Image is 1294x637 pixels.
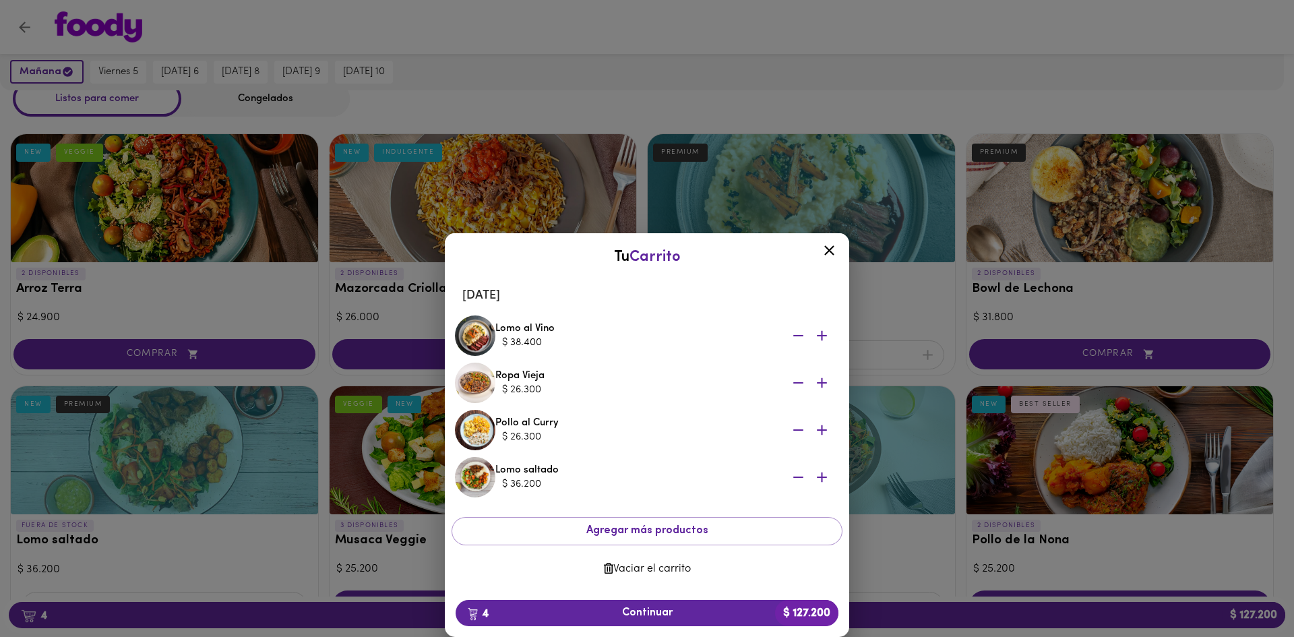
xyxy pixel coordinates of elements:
span: Vaciar el carrito [462,563,832,576]
button: Vaciar el carrito [452,556,842,582]
button: Agregar más productos [452,517,842,545]
div: Pollo al Curry [495,416,839,445]
button: 4Continuar$ 127.200 [456,600,838,626]
div: $ 26.300 [502,430,772,444]
img: Lomo al Vino [455,315,495,356]
div: Ropa Vieja [495,369,839,398]
span: Continuar [466,607,828,619]
img: cart.png [468,607,478,621]
span: Carrito [629,249,681,265]
span: Agregar más productos [463,524,831,537]
img: Ropa Vieja [455,363,495,403]
img: Lomo saltado [455,457,495,497]
div: $ 36.200 [502,477,772,491]
iframe: Messagebird Livechat Widget [1216,559,1281,624]
img: Pollo al Curry [455,410,495,450]
div: Lomo al Vino [495,322,839,351]
li: [DATE] [452,280,842,312]
div: $ 38.400 [502,336,772,350]
div: Tu [458,247,836,268]
div: Lomo saltado [495,463,839,492]
div: $ 26.300 [502,383,772,397]
b: 4 [460,605,497,622]
b: $ 127.200 [775,600,838,626]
